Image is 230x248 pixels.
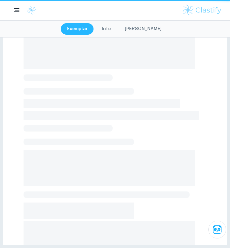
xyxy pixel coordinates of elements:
button: Info [95,23,117,35]
a: Clastify logo [23,5,36,15]
img: Clastify logo [27,5,36,15]
button: Exemplar [61,23,94,35]
button: [PERSON_NAME] [118,23,168,35]
button: Ask Clai [208,221,226,238]
img: Clastify logo [182,4,222,17]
